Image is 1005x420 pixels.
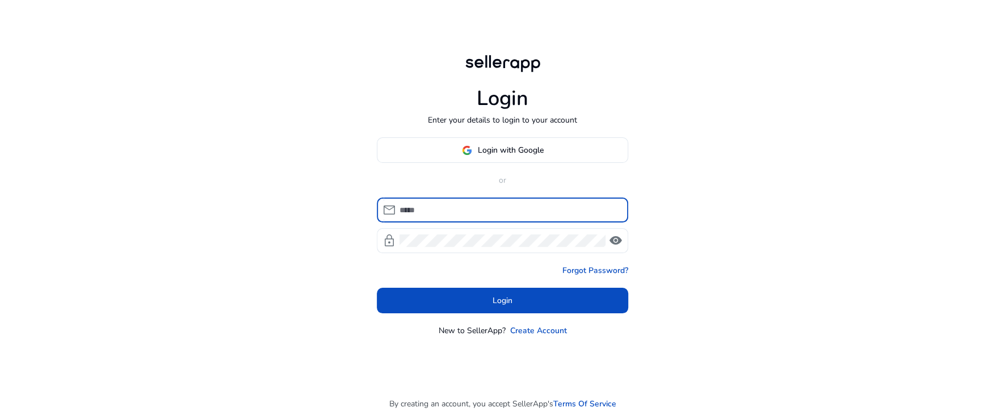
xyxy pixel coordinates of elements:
img: google-logo.svg [462,145,472,156]
a: Forgot Password? [562,264,628,276]
span: Login with Google [478,144,544,156]
p: or [377,174,628,186]
span: visibility [609,234,623,247]
button: Login with Google [377,137,628,163]
span: lock [382,234,396,247]
h1: Login [477,86,528,111]
button: Login [377,288,628,313]
a: Create Account [510,325,567,337]
p: Enter your details to login to your account [428,114,577,126]
p: New to SellerApp? [439,325,506,337]
span: Login [493,295,512,306]
span: mail [382,203,396,217]
a: Terms Of Service [553,398,616,410]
